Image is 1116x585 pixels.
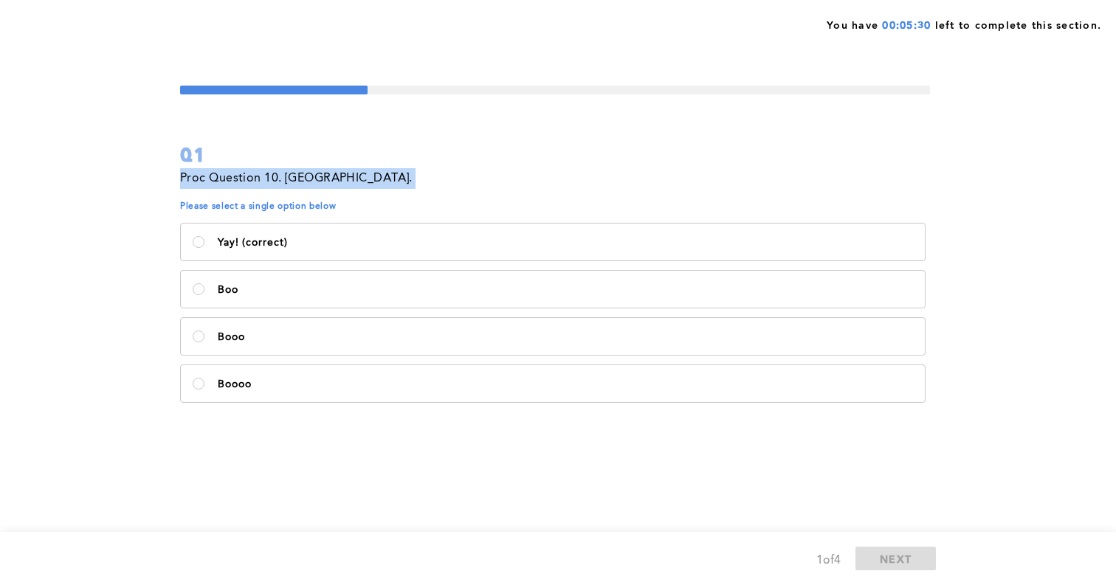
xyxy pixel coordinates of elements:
span: NEXT [880,552,912,566]
button: NEXT [855,547,936,570]
span: Please select a single option below [180,201,930,212]
p: Boooo [218,378,913,390]
p: Yay! (correct) [218,237,913,249]
p: Proc Question 10. [GEOGRAPHIC_DATA]. [180,168,413,189]
span: You have left to complete this section. [827,15,1101,33]
span: 00:05:30 [882,21,931,31]
p: Boo [218,284,913,296]
div: 1 of 4 [816,550,841,571]
p: Booo [218,331,913,343]
div: Q1 [180,142,930,168]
